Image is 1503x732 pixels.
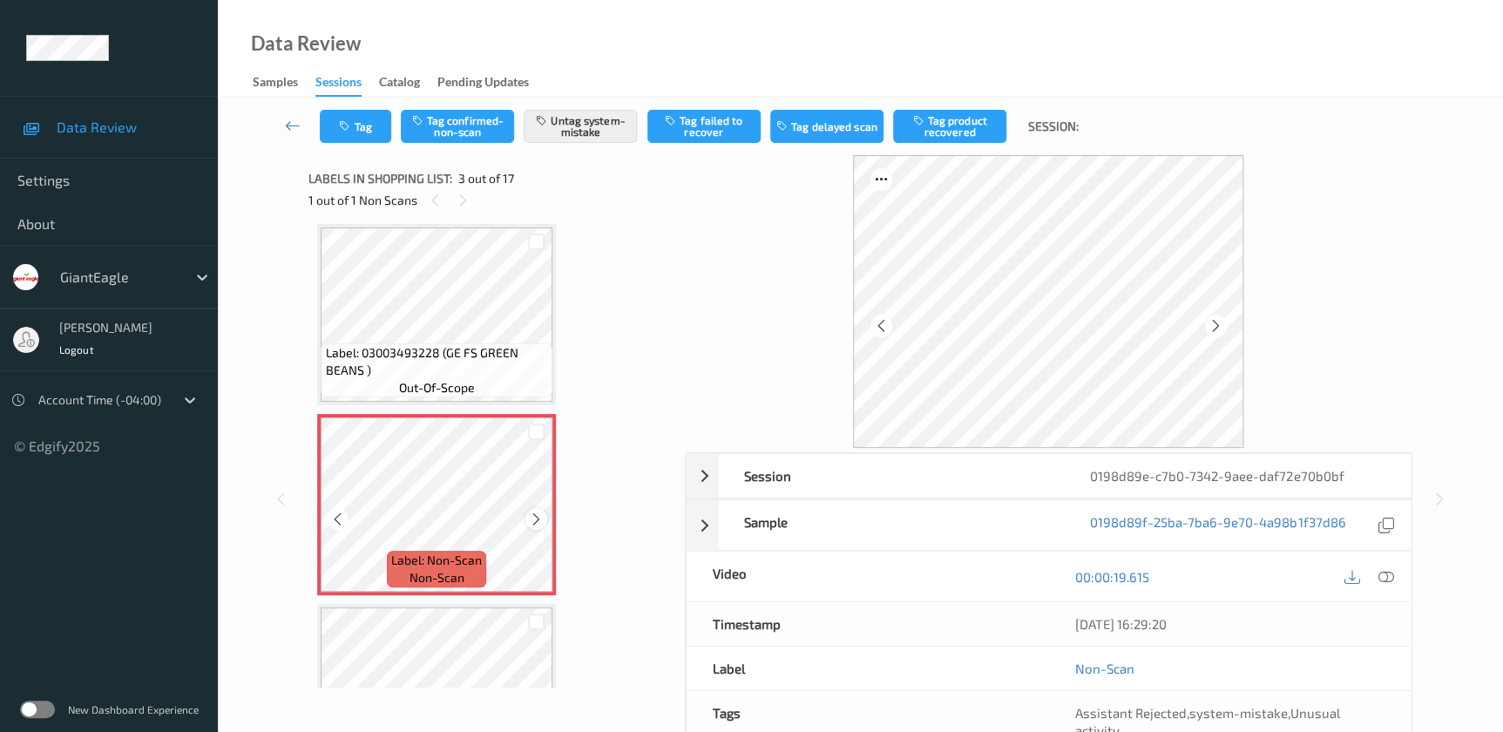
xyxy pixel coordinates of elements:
div: 1 out of 1 Non Scans [308,189,672,211]
span: Session: [1028,118,1079,135]
span: Assistant Rejected [1074,705,1186,721]
div: Session0198d89e-c7b0-7342-9aee-daf72e70b0bf [686,453,1412,498]
div: Timestamp [687,602,1048,646]
div: Label [687,647,1048,690]
button: Tag confirmed-non-scan [401,110,514,143]
a: 00:00:19.615 [1074,568,1148,586]
div: Sample [718,500,1065,550]
button: Tag [320,110,391,143]
div: Data Review [251,35,361,52]
span: non-scan [410,569,464,586]
span: out-of-scope [399,379,475,396]
a: Catalog [379,71,437,95]
span: Labels in shopping list: [308,170,452,187]
div: Video [687,552,1048,601]
div: Session [718,454,1065,498]
span: Label: 03003493228 (GE FS GREEN BEANS ) [326,344,549,379]
button: Tag delayed scan [770,110,884,143]
span: 3 out of 17 [458,170,514,187]
div: Sample0198d89f-25ba-7ba6-9e70-4a98b1f37d86 [686,499,1412,551]
button: Tag failed to recover [647,110,761,143]
button: Tag product recovered [893,110,1006,143]
div: [DATE] 16:29:20 [1074,615,1384,633]
a: 0198d89f-25ba-7ba6-9e70-4a98b1f37d86 [1090,513,1345,537]
a: Sessions [315,71,379,97]
span: system-mistake [1188,705,1287,721]
div: Pending Updates [437,73,529,95]
span: Label: Non-Scan [391,552,482,569]
div: Sessions [315,73,362,97]
a: Pending Updates [437,71,546,95]
a: Non-Scan [1074,660,1134,677]
div: 0198d89e-c7b0-7342-9aee-daf72e70b0bf [1064,454,1411,498]
div: Samples [253,73,298,95]
div: Catalog [379,73,420,95]
button: Untag system-mistake [524,110,637,143]
a: Samples [253,71,315,95]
